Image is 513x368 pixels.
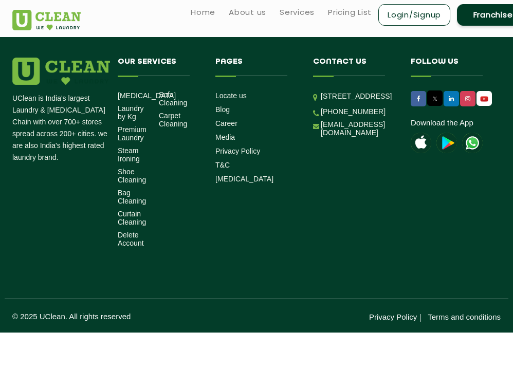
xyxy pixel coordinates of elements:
[229,6,266,19] a: About us
[12,312,256,321] p: © 2025 UClean. All rights reserved
[118,125,151,142] a: Premium Laundry
[118,168,151,184] a: Shoe Cleaning
[118,91,176,100] a: [MEDICAL_DATA]
[436,133,457,153] img: playstoreicon.png
[12,58,110,85] img: logo.png
[411,58,501,76] h4: Follow us
[159,90,192,107] a: Sofa Cleaning
[328,6,372,19] a: Pricing List
[118,58,200,76] h4: Our Services
[313,58,395,76] h4: Contact us
[411,118,473,127] a: Download the App
[215,133,235,141] a: Media
[215,161,230,169] a: T&C
[215,119,237,127] a: Career
[321,107,386,116] a: [PHONE_NUMBER]
[215,175,273,183] a: [MEDICAL_DATA]
[118,210,151,226] a: Curtain Cleaning
[118,189,151,205] a: Bag Cleaning
[321,120,395,137] a: [EMAIL_ADDRESS][DOMAIN_NAME]
[215,147,260,155] a: Privacy Policy
[159,112,192,128] a: Carpet Cleaning
[12,10,81,30] img: UClean Laundry and Dry Cleaning
[462,133,483,153] img: UClean Laundry and Dry Cleaning
[280,6,315,19] a: Services
[478,94,491,104] img: UClean Laundry and Dry Cleaning
[118,104,151,121] a: Laundry by Kg
[369,312,417,321] a: Privacy Policy
[118,146,151,163] a: Steam Ironing
[191,6,215,19] a: Home
[215,58,298,76] h4: Pages
[378,4,450,26] a: Login/Signup
[428,312,501,321] a: Terms and conditions
[321,90,395,102] p: [STREET_ADDRESS]
[118,231,151,247] a: Delete Account
[215,105,230,114] a: Blog
[215,91,247,100] a: Locate us
[12,93,110,163] p: UClean is India's largest Laundry & [MEDICAL_DATA] Chain with over 700+ stores spread across 200+...
[411,133,431,153] img: apple-icon.png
